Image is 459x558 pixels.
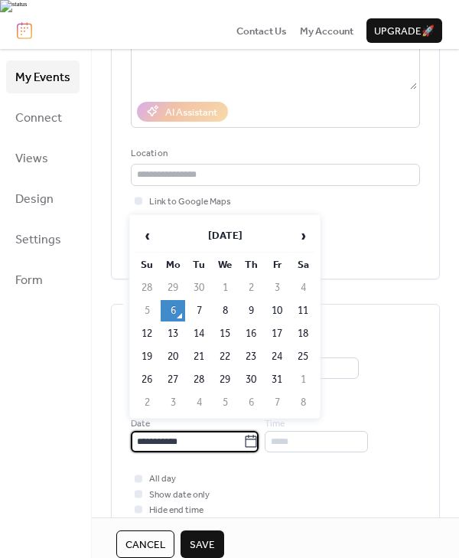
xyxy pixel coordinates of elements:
td: 21 [187,346,211,367]
th: [DATE] [161,220,289,253]
td: 25 [291,346,315,367]
span: Link to Google Maps [149,194,231,210]
td: 7 [187,300,211,321]
td: 30 [239,369,263,390]
button: Upgrade🚀 [366,18,442,43]
td: 14 [187,323,211,344]
td: 17 [265,323,289,344]
td: 13 [161,323,185,344]
span: My Events [15,66,70,90]
td: 16 [239,323,263,344]
td: 8 [213,300,237,321]
td: 30 [187,277,211,299]
th: Fr [265,254,289,276]
td: 29 [161,277,185,299]
span: Contact Us [236,24,287,39]
td: 27 [161,369,185,390]
span: › [291,220,314,251]
span: Save [190,537,215,553]
a: Form [6,263,80,296]
a: My Account [300,23,353,38]
span: Hide end time [149,503,203,518]
td: 18 [291,323,315,344]
td: 10 [265,300,289,321]
span: Cancel [125,537,165,553]
td: 26 [135,369,159,390]
th: Sa [291,254,315,276]
th: Su [135,254,159,276]
td: 15 [213,323,237,344]
td: 4 [187,392,211,413]
span: ‹ [135,220,158,251]
td: 29 [213,369,237,390]
td: 20 [161,346,185,367]
a: Connect [6,101,80,134]
td: 5 [135,300,159,321]
td: 12 [135,323,159,344]
a: Views [6,142,80,175]
span: My Account [300,24,353,39]
a: Design [6,182,80,215]
td: 3 [265,277,289,299]
div: Location [131,146,417,162]
td: 1 [213,277,237,299]
td: 11 [291,300,315,321]
td: 7 [265,392,289,413]
td: 2 [135,392,159,413]
th: We [213,254,237,276]
a: Settings [6,223,80,256]
td: 6 [161,300,185,321]
span: Time [265,416,285,432]
span: All day [149,472,176,487]
img: logo [17,22,32,39]
button: Cancel [116,530,174,558]
td: 9 [239,300,263,321]
span: Show date only [149,488,210,503]
span: Design [15,188,54,211]
th: Tu [187,254,211,276]
span: Settings [15,228,61,252]
td: 23 [239,346,263,367]
td: 5 [213,392,237,413]
span: Connect [15,106,62,130]
td: 31 [265,369,289,390]
a: My Events [6,60,80,93]
td: 3 [161,392,185,413]
span: Upgrade 🚀 [374,24,435,39]
td: 2 [239,277,263,299]
td: 6 [239,392,263,413]
td: 8 [291,392,315,413]
span: Date [131,416,150,432]
button: Save [181,530,224,558]
th: Mo [161,254,185,276]
td: 24 [265,346,289,367]
span: Views [15,147,48,171]
td: 4 [291,277,315,299]
td: 1 [291,369,315,390]
td: 28 [135,277,159,299]
a: Contact Us [236,23,287,38]
th: Th [239,254,263,276]
span: Form [15,269,43,292]
td: 19 [135,346,159,367]
td: 28 [187,369,211,390]
td: 22 [213,346,237,367]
